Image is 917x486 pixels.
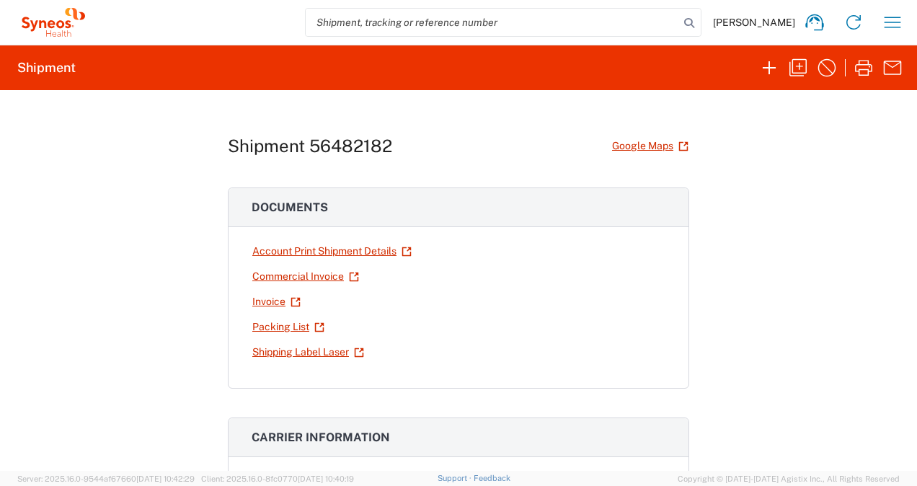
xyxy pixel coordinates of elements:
a: Support [438,474,474,482]
span: Copyright © [DATE]-[DATE] Agistix Inc., All Rights Reserved [678,472,900,485]
span: Carrier information [252,430,390,444]
span: Client: 2025.16.0-8fc0770 [201,474,354,483]
div: UPS [461,469,665,484]
a: Packing List [252,314,325,340]
h1: Shipment 56482182 [228,136,392,156]
a: Invoice [252,289,301,314]
span: Carrier name: [252,470,314,482]
a: Shipping Label Laser [252,340,365,365]
a: Google Maps [611,133,689,159]
a: Commercial Invoice [252,264,360,289]
a: Account Print Shipment Details [252,239,412,264]
h2: Shipment [17,59,76,76]
span: [DATE] 10:42:29 [136,474,195,483]
a: Feedback [474,474,510,482]
span: [PERSON_NAME] [713,16,795,29]
span: Server: 2025.16.0-9544af67660 [17,474,195,483]
input: Shipment, tracking or reference number [306,9,679,36]
span: Documents [252,200,328,214]
span: [DATE] 10:40:19 [298,474,354,483]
